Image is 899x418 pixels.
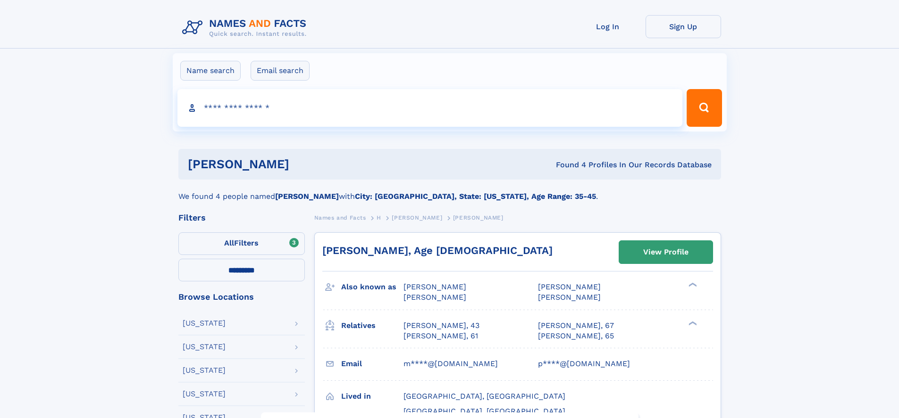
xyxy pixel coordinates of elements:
[687,89,722,127] button: Search Button
[646,15,721,38] a: Sign Up
[183,320,226,327] div: [US_STATE]
[341,318,403,334] h3: Relatives
[377,214,381,221] span: H
[178,213,305,222] div: Filters
[403,407,565,416] span: [GEOGRAPHIC_DATA], [GEOGRAPHIC_DATA]
[183,390,226,398] div: [US_STATE]
[178,15,314,41] img: Logo Names and Facts
[422,160,712,170] div: Found 4 Profiles In Our Records Database
[183,343,226,351] div: [US_STATE]
[686,320,697,326] div: ❯
[377,212,381,223] a: H
[392,212,442,223] a: [PERSON_NAME]
[538,331,614,341] a: [PERSON_NAME], 65
[177,89,683,127] input: search input
[355,192,596,201] b: City: [GEOGRAPHIC_DATA], State: [US_STATE], Age Range: 35-45
[275,192,339,201] b: [PERSON_NAME]
[453,214,504,221] span: [PERSON_NAME]
[178,180,721,202] div: We found 4 people named with .
[538,282,601,291] span: [PERSON_NAME]
[180,61,241,81] label: Name search
[314,212,366,223] a: Names and Facts
[403,293,466,302] span: [PERSON_NAME]
[392,214,442,221] span: [PERSON_NAME]
[178,293,305,301] div: Browse Locations
[188,158,423,170] h1: [PERSON_NAME]
[341,279,403,295] h3: Also known as
[251,61,310,81] label: Email search
[619,241,713,263] a: View Profile
[183,367,226,374] div: [US_STATE]
[341,388,403,404] h3: Lived in
[403,320,479,331] a: [PERSON_NAME], 43
[538,293,601,302] span: [PERSON_NAME]
[403,331,478,341] a: [PERSON_NAME], 61
[686,282,697,288] div: ❯
[178,232,305,255] label: Filters
[341,356,403,372] h3: Email
[570,15,646,38] a: Log In
[224,238,234,247] span: All
[538,320,614,331] a: [PERSON_NAME], 67
[322,245,553,256] a: [PERSON_NAME], Age [DEMOGRAPHIC_DATA]
[403,392,565,401] span: [GEOGRAPHIC_DATA], [GEOGRAPHIC_DATA]
[403,282,466,291] span: [PERSON_NAME]
[643,241,689,263] div: View Profile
